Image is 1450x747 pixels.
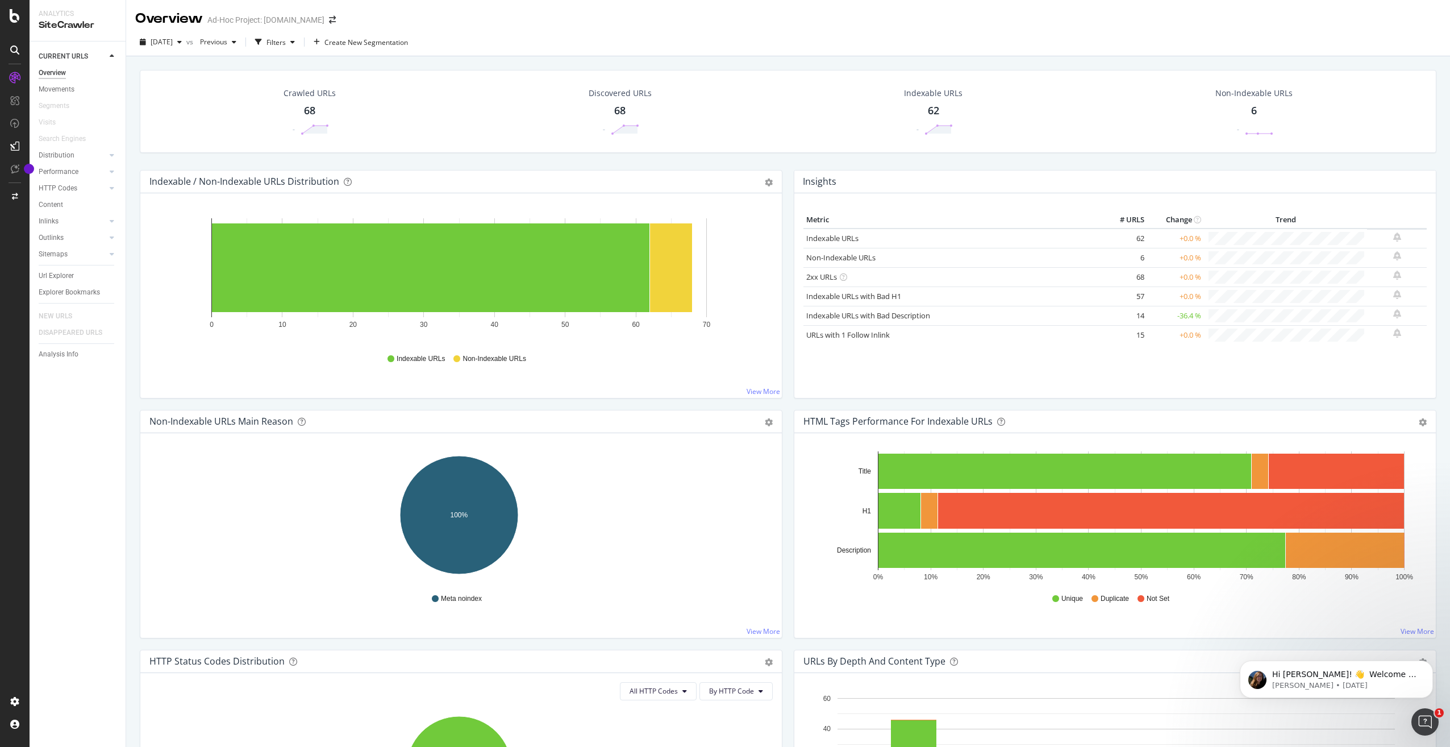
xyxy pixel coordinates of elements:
a: Segments [39,100,81,112]
div: - [1237,125,1239,134]
td: 14 [1102,306,1147,325]
div: gear [1419,418,1427,426]
div: - [916,125,919,134]
td: -36.4 % [1147,306,1204,325]
div: 62 [928,103,939,118]
text: 70% [1240,573,1253,581]
text: 10% [924,573,938,581]
span: Meta noindex [441,594,482,604]
div: Indexable URLs [904,88,963,99]
a: Content [39,199,118,211]
div: HTTP Codes [39,182,77,194]
h4: Insights [803,174,836,189]
a: Overview [39,67,118,79]
a: Indexable URLs [806,233,859,243]
button: Previous [195,33,241,51]
div: bell-plus [1393,233,1401,242]
a: Outlinks [39,232,106,244]
td: 57 [1102,287,1147,306]
span: Unique [1061,594,1083,604]
a: Non-Indexable URLs [806,252,876,263]
text: 100% [1395,573,1413,581]
a: DISAPPEARED URLS [39,327,114,339]
div: Url Explorer [39,270,74,282]
div: Search Engines [39,133,86,145]
svg: A chart. [803,451,1423,583]
div: Crawled URLs [284,88,336,99]
div: bell-plus [1393,329,1401,338]
div: HTML Tags Performance for Indexable URLs [803,416,993,427]
div: bell-plus [1393,271,1401,280]
a: View More [747,626,780,636]
span: vs [186,37,195,47]
text: 80% [1292,573,1306,581]
a: URLs with 1 Follow Inlink [806,330,890,340]
div: Segments [39,100,69,112]
text: 90% [1345,573,1359,581]
a: 2xx URLs [806,272,837,282]
th: Change [1147,211,1204,229]
a: NEW URLS [39,310,84,322]
div: CURRENT URLS [39,51,88,63]
div: gear [765,658,773,666]
text: 20 [349,321,357,329]
div: Outlinks [39,232,64,244]
a: View More [747,387,780,396]
a: CURRENT URLS [39,51,106,63]
div: - [603,125,605,134]
a: Performance [39,166,106,178]
iframe: Intercom notifications message [1223,637,1450,716]
button: By HTTP Code [699,682,773,700]
div: bell-plus [1393,309,1401,318]
div: Indexable / Non-Indexable URLs Distribution [149,176,339,187]
span: 2025 Aug. 8th [151,37,173,47]
div: Movements [39,84,74,96]
span: Indexable URLs [397,354,445,364]
td: +0.0 % [1147,248,1204,267]
a: Movements [39,84,118,96]
div: Inlinks [39,215,59,227]
a: Explorer Bookmarks [39,287,118,298]
th: Metric [803,211,1102,229]
div: HTTP Status Codes Distribution [149,655,285,667]
text: 40 [491,321,499,329]
div: A chart. [149,451,769,583]
span: 1 [1435,708,1444,717]
svg: A chart. [149,211,769,343]
text: 10 [278,321,286,329]
text: 60% [1187,573,1201,581]
th: # URLS [1102,211,1147,229]
a: Visits [39,117,67,128]
a: Url Explorer [39,270,118,282]
th: Trend [1204,211,1367,229]
a: HTTP Codes [39,182,106,194]
div: Non-Indexable URLs Main Reason [149,416,293,427]
div: NEW URLS [39,310,72,322]
div: Visits [39,117,56,128]
span: Non-Indexable URLs [463,354,526,364]
div: gear [765,179,773,186]
button: [DATE] [135,33,186,51]
div: Content [39,199,63,211]
td: +0.0 % [1147,325,1204,345]
span: All HTTP Codes [630,686,678,696]
iframe: Intercom live chat [1411,708,1439,736]
text: 50% [1134,573,1148,581]
a: Inlinks [39,215,106,227]
text: 0 [210,321,214,329]
div: Performance [39,166,78,178]
text: 40% [1082,573,1095,581]
a: Distribution [39,150,106,161]
text: 60 [823,695,831,703]
td: 68 [1102,267,1147,287]
div: DISAPPEARED URLS [39,327,102,339]
button: Create New Segmentation [309,33,413,51]
td: 15 [1102,325,1147,345]
div: 6 [1251,103,1257,118]
div: Analytics [39,9,116,19]
text: 0% [873,573,884,581]
a: Analysis Info [39,348,118,360]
